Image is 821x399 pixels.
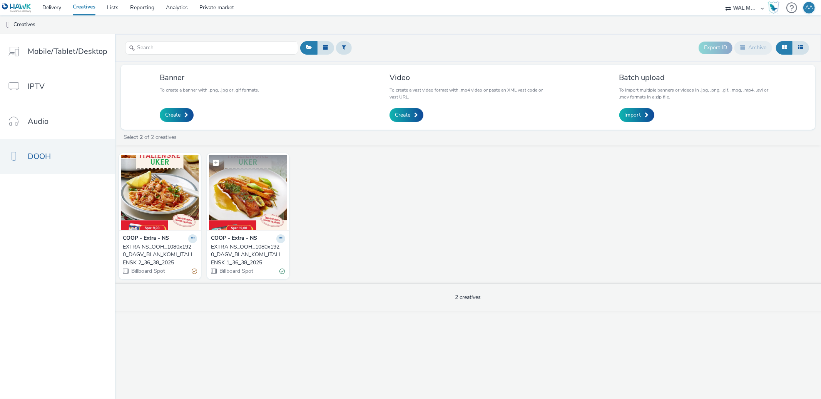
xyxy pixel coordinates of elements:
[625,111,641,119] span: Import
[123,243,197,267] a: EXTRA NS_OOH_1080x1920_DAGV_BLAN_KOMI_ITALIENSK 2_36_38_2025
[619,87,776,100] p: To import multiple banners or videos in .jpg, .png, .gif, .mpg, .mp4, .avi or .mov formats in a z...
[219,267,253,275] span: Billboard Spot
[130,267,165,275] span: Billboard Spot
[211,243,282,267] div: EXTRA NS_OOH_1080x1920_DAGV_BLAN_KOMI_ITALIENSK 1_36_38_2025
[395,111,410,119] span: Create
[619,108,654,122] a: Import
[211,234,257,243] strong: COOP - Extra - NS
[768,2,779,14] img: Hawk Academy
[4,21,12,29] img: dooh
[123,134,180,141] a: Select of 2 creatives
[192,267,197,275] div: Partially valid
[792,41,809,54] button: Table
[160,108,194,122] a: Create
[209,155,287,230] img: EXTRA NS_OOH_1080x1920_DAGV_BLAN_KOMI_ITALIENSK 1_36_38_2025 visual
[123,243,194,267] div: EXTRA NS_OOH_1080x1920_DAGV_BLAN_KOMI_ITALIENSK 2_36_38_2025
[455,294,481,301] span: 2 creatives
[125,41,298,55] input: Search...
[619,72,776,83] h3: Batch upload
[699,42,732,54] button: Export ID
[28,81,45,92] span: IPTV
[28,46,107,57] span: Mobile/Tablet/Desktop
[805,2,813,13] div: AA
[160,87,259,93] p: To create a banner with .png, .jpg or .gif formats.
[390,108,423,122] a: Create
[123,234,169,243] strong: COOP - Extra - NS
[280,267,285,275] div: Valid
[28,116,48,127] span: Audio
[768,2,783,14] a: Hawk Academy
[140,134,143,141] strong: 2
[211,243,285,267] a: EXTRA NS_OOH_1080x1920_DAGV_BLAN_KOMI_ITALIENSK 1_36_38_2025
[776,41,793,54] button: Grid
[28,151,51,162] span: DOOH
[734,41,772,54] button: Archive
[121,155,199,230] img: EXTRA NS_OOH_1080x1920_DAGV_BLAN_KOMI_ITALIENSK 2_36_38_2025 visual
[165,111,181,119] span: Create
[160,72,259,83] h3: Banner
[390,87,547,100] p: To create a vast video format with .mp4 video or paste an XML vast code or vast URL.
[390,72,547,83] h3: Video
[2,3,32,13] img: undefined Logo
